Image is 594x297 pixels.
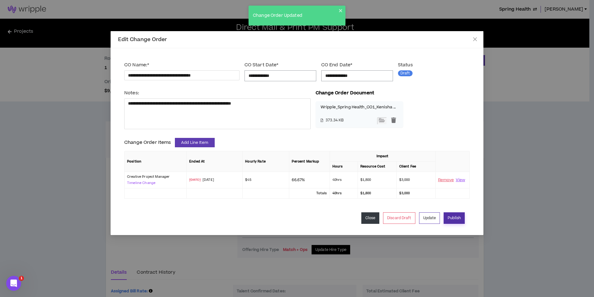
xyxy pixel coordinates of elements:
p: $3,000 [399,191,433,196]
p: $1,800 [360,177,394,182]
small: 373.34 KB [326,118,347,123]
p: Percent Markup [292,159,327,164]
button: Update [419,212,440,224]
button: Discard Draft [383,212,415,224]
p: Timeline Change [127,181,155,186]
div: Change Order Updated [251,11,339,21]
label: CO Name: [124,59,240,70]
p: Position [127,159,184,164]
div: Edit Change Order [118,36,476,43]
span: [DATE] [189,177,201,182]
button: Remove [438,177,454,182]
p: Hours [332,164,355,169]
p: Change Order Items [124,139,171,146]
button: Close [361,212,380,224]
p: Client Fee [399,164,433,169]
p: Hourly Rate [245,159,286,164]
p: Creative Project Manager [127,174,170,179]
button: Add Line Item [175,138,215,147]
p: Wripple_Spring Health_CO1_Kenisha Moore_080125 (1).pdf [321,105,398,110]
label: Notes: [124,87,311,98]
label: CO End Date [321,59,393,70]
p: $3,000 [399,177,433,182]
button: close [339,8,343,13]
p: Ended At [189,159,240,164]
label: CO Start Date [244,59,316,70]
p: 40 hrs [332,191,355,196]
span: 1 [19,276,24,281]
button: View [456,177,465,182]
span: [DATE] [203,177,214,182]
span: $45 [245,177,251,182]
p: 40 hrs [332,177,355,182]
span: close [473,37,477,42]
button: Publish [444,212,465,224]
p: Totals [292,191,327,196]
span: 66.67 % [292,177,305,182]
iframe: Intercom live chat [6,276,21,291]
button: Close [467,31,483,48]
p: $1,800 [360,191,394,196]
p: Resource Cost [360,164,394,169]
label: Status [398,59,413,70]
p: Impact [332,154,433,159]
sup: Draft [398,70,413,76]
p: Change Order Document [316,90,374,96]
